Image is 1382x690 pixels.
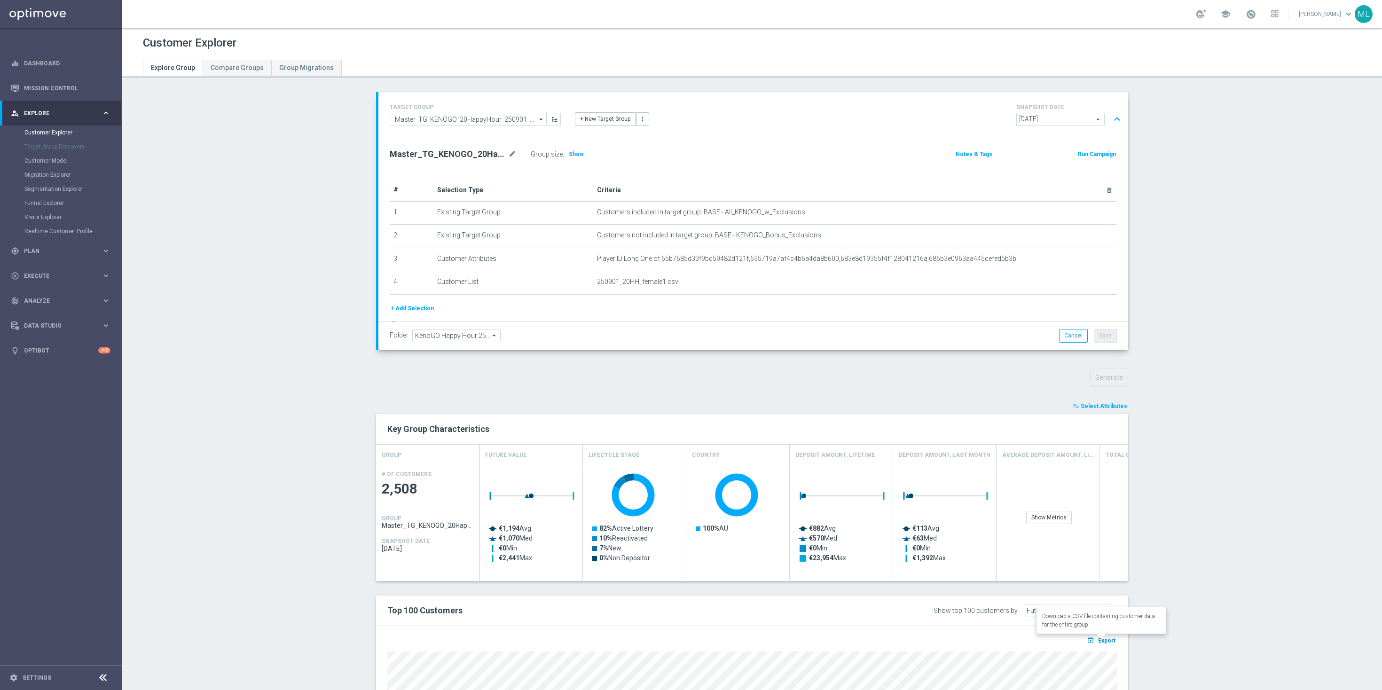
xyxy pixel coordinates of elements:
span: Analyze [24,298,102,304]
tspan: €882 [809,525,824,532]
h4: SNAPSHOT DATE [1016,104,1124,110]
td: 1 [390,201,433,225]
label: Folder [390,331,408,339]
button: play_circle_outline Execute keyboard_arrow_right [10,272,111,280]
i: arrow_drop_down [537,113,546,125]
span: Explore [24,110,102,116]
div: Migration Explorer [24,168,121,182]
a: Optibot [24,338,98,363]
tspan: €1,194 [499,525,520,532]
text: Max [499,554,532,562]
td: 2 [390,225,433,248]
span: 2,508 [382,480,474,498]
input: Master_TG_KENOGO_20HappyHour_250901_Women1 [390,113,547,126]
span: Player ID Long One of 65b7685d33f9bd59482d121f,635719a7af4c4b6a4da8b600,683e8d19355f4f128041216a,... [597,255,1016,263]
button: equalizer Dashboard [10,60,111,67]
text: Avg [809,525,836,532]
text: Min [912,544,931,552]
i: keyboard_arrow_right [102,109,110,118]
div: Show Metrics [1026,511,1072,524]
i: keyboard_arrow_right [102,321,110,330]
label: Group size [531,150,563,158]
button: + New Target Group [575,112,636,125]
text: Min [809,544,827,552]
span: Execute [24,273,102,279]
h2: Master_TG_KENOGO_20HappyHour_250901_Women1 [390,149,506,160]
span: Explore Group [151,64,195,71]
div: Data Studio keyboard_arrow_right [10,322,111,329]
i: playlist_add_check [1073,403,1079,409]
a: Segmentation Explorer [24,185,98,193]
i: mode_edit [508,149,517,160]
h4: Average Deposit Amount, Lifetime [1002,447,1094,463]
span: Group Migrations [279,64,334,71]
div: Customer Explorer [24,125,121,140]
span: Customers included in target group: BASE - All_KENOGO_w_Exclusions [597,208,805,216]
text: Med [912,534,937,542]
tspan: 0% [599,554,608,562]
text: Non Depositor [599,554,650,562]
div: TARGET GROUP arrow_drop_down + New Target Group more_vert SNAPSHOT DATE arrow_drop_down expand_less [390,102,1117,128]
button: Save [1094,329,1117,342]
tspan: €0 [809,544,817,552]
span: 250901_20HH_female1.csv [597,278,678,286]
button: Generate [1090,369,1128,387]
div: Optibot [11,338,110,363]
div: Visits Explorer [24,210,121,224]
span: Criteria [597,186,621,194]
tspan: 7% [599,544,608,552]
span: school [1220,9,1231,19]
th: Selection Type [433,180,593,201]
ul: Tabs [143,60,342,76]
i: lightbulb [11,346,19,355]
h4: Lifecycle Stage [589,447,639,463]
button: Mission Control [10,85,111,92]
p: For multiple files use OR operator in Complex Selection. Upload up to 10 files [402,321,599,328]
button: Run Campaign [1077,149,1117,159]
button: gps_fixed Plan keyboard_arrow_right [10,247,111,255]
span: Master_TG_KENOGO_20HappyHour_250901_Women1 [382,522,474,529]
a: Settings [23,675,51,681]
h4: GROUP [382,447,401,463]
i: keyboard_arrow_right [102,271,110,280]
i: equalizer [11,59,19,68]
a: Mission Control [24,76,110,101]
span: Export [1098,637,1115,644]
td: 3 [390,248,433,271]
span: Show [569,151,584,157]
i: person_search [11,109,19,118]
div: Data Studio [11,321,102,330]
tspan: €23,954 [809,554,834,562]
tspan: €113 [912,525,927,532]
span: Data Studio [24,323,102,329]
div: Funnel Explorer [24,196,121,210]
text: AU [703,525,728,532]
i: delete_forever [1106,187,1113,194]
td: Customer Attributes [433,248,593,271]
div: Realtime Customer Profile [24,224,121,238]
h4: Deposit Amount, Last Month [899,447,990,463]
tspan: €1,392 [912,554,933,562]
text: Min [499,544,517,552]
a: Dashboard [24,51,110,76]
tspan: €0 [912,544,920,552]
div: Customer Model [24,154,121,168]
button: + Add Selection [390,303,435,314]
text: Reactivated [599,534,648,542]
h2: Top 100 Customers [387,605,807,616]
button: track_changes Analyze keyboard_arrow_right [10,297,111,305]
span: keyboard_arrow_down [1343,9,1354,19]
div: ML [1355,5,1373,23]
div: Dashboard [11,51,110,76]
td: Customer List [433,271,593,295]
tspan: €63 [912,534,924,542]
i: open_in_browser [1087,636,1097,644]
i: play_circle_outline [11,272,19,280]
a: Visits Explorer [24,213,98,221]
span: Select Attributes [1081,403,1127,409]
h4: SNAPSHOT DATE [382,538,430,544]
i: gps_fixed [11,247,19,255]
td: 4 [390,271,433,295]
